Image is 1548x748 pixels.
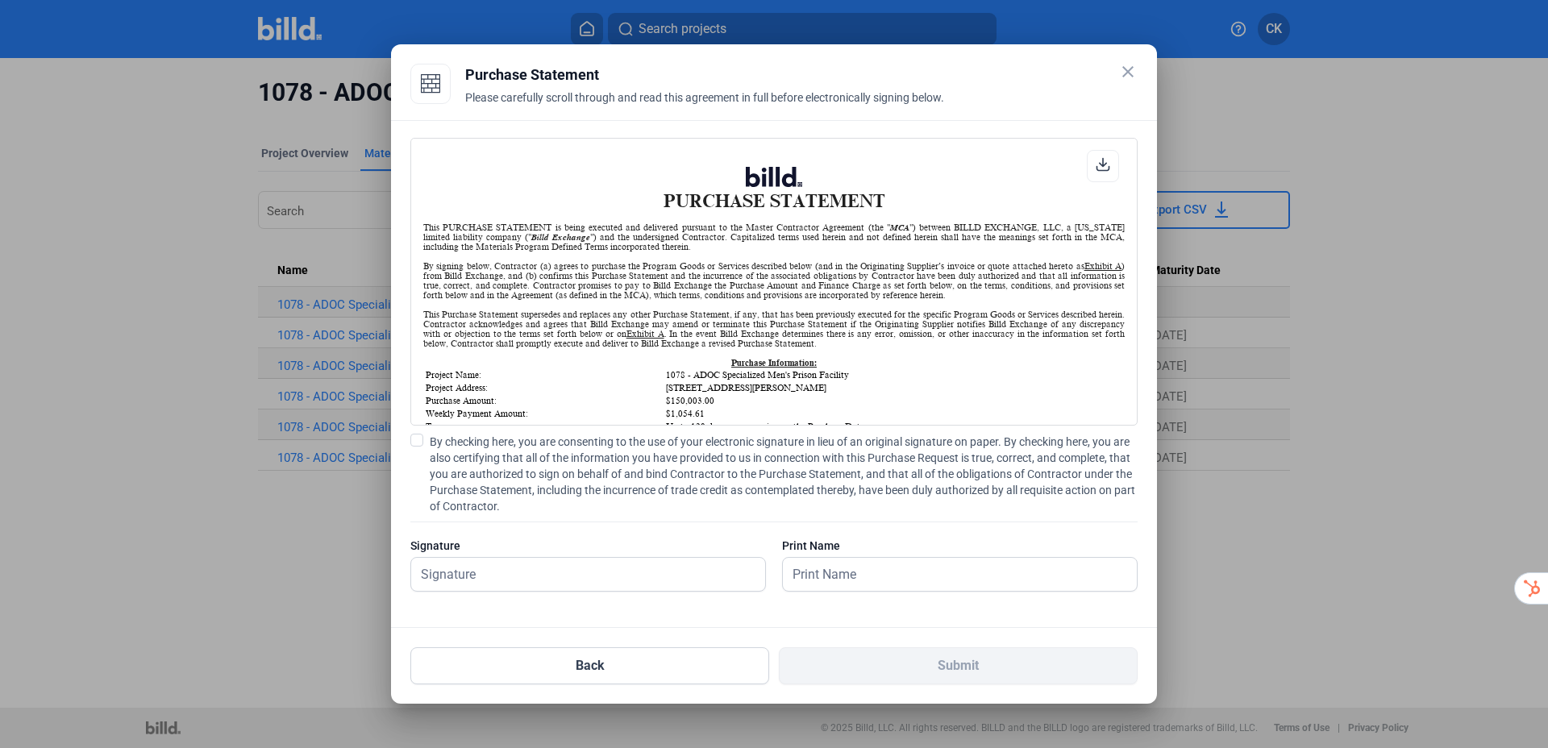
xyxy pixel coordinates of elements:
[731,358,817,368] u: Purchase Information:
[410,647,769,684] button: Back
[665,382,1123,393] td: [STREET_ADDRESS][PERSON_NAME]
[425,408,664,419] td: Weekly Payment Amount:
[423,167,1125,211] h1: PURCHASE STATEMENT
[783,558,1119,591] input: Print Name
[425,421,664,432] td: Term:
[665,421,1123,432] td: Up to 120 days, commencing on the Purchase Date
[665,369,1123,380] td: 1078 - ADOC Specialized Men's Prison Facility
[411,558,747,591] input: Signature
[531,232,590,242] i: Billd Exchange
[423,310,1125,348] div: This Purchase Statement supersedes and replaces any other Purchase Statement, if any, that has be...
[423,222,1125,251] div: This PURCHASE STATEMENT is being executed and delivered pursuant to the Master Contractor Agreeme...
[782,538,1138,554] div: Print Name
[665,395,1123,406] td: $150,003.00
[626,329,664,339] u: Exhibit A
[1084,261,1121,271] u: Exhibit A
[423,261,1125,300] div: By signing below, Contractor (a) agrees to purchase the Program Goods or Services described below...
[410,538,766,554] div: Signature
[665,408,1123,419] td: $1,054.61
[465,64,1138,86] div: Purchase Statement
[430,434,1138,514] span: By checking here, you are consenting to the use of your electronic signature in lieu of an origin...
[1118,62,1138,81] mat-icon: close
[779,647,1138,684] button: Submit
[465,89,1138,125] div: Please carefully scroll through and read this agreement in full before electronically signing below.
[425,369,664,380] td: Project Name:
[425,382,664,393] td: Project Address:
[425,395,664,406] td: Purchase Amount:
[890,222,909,232] i: MCA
